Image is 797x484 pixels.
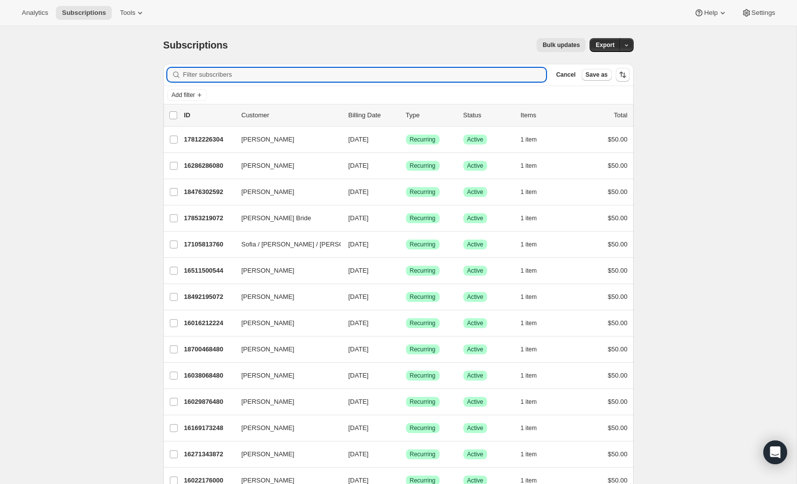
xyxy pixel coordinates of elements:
[236,289,335,305] button: [PERSON_NAME]
[184,264,628,278] div: 16511500544[PERSON_NAME][DATE]SuccessRecurringSuccessActive1 item$50.00
[410,345,436,353] span: Recurring
[184,135,234,145] p: 17812226304
[184,185,628,199] div: 18476302592[PERSON_NAME][DATE]SuccessRecurringSuccessActive1 item$50.00
[184,266,234,276] p: 16511500544
[521,214,537,222] span: 1 item
[521,241,537,248] span: 1 item
[410,136,436,144] span: Recurring
[184,213,234,223] p: 17853219072
[184,371,234,381] p: 16038068480
[608,188,628,195] span: $50.00
[349,398,369,405] span: [DATE]
[521,188,537,196] span: 1 item
[608,293,628,300] span: $50.00
[236,184,335,200] button: [PERSON_NAME]
[349,450,369,458] span: [DATE]
[467,450,484,458] span: Active
[521,162,537,170] span: 1 item
[521,110,570,120] div: Items
[242,213,311,223] span: [PERSON_NAME] Bride
[521,450,537,458] span: 1 item
[172,91,195,99] span: Add filter
[751,9,775,17] span: Settings
[608,424,628,432] span: $50.00
[184,395,628,409] div: 16029876480[PERSON_NAME][DATE]SuccessRecurringSuccessActive1 item$50.00
[410,372,436,380] span: Recurring
[521,424,537,432] span: 1 item
[167,89,207,101] button: Add filter
[349,345,369,353] span: [DATE]
[467,398,484,406] span: Active
[184,159,628,173] div: 16286286080[PERSON_NAME][DATE]SuccessRecurringSuccessActive1 item$50.00
[521,369,548,383] button: 1 item
[521,267,537,275] span: 1 item
[608,319,628,327] span: $50.00
[236,237,335,252] button: Sofia / [PERSON_NAME] / [PERSON_NAME]
[608,372,628,379] span: $50.00
[467,136,484,144] span: Active
[704,9,717,17] span: Help
[242,318,295,328] span: [PERSON_NAME]
[349,188,369,195] span: [DATE]
[184,318,234,328] p: 16016212224
[163,40,228,50] span: Subscriptions
[521,345,537,353] span: 1 item
[242,423,295,433] span: [PERSON_NAME]
[552,69,579,81] button: Cancel
[349,241,369,248] span: [DATE]
[120,9,135,17] span: Tools
[184,369,628,383] div: 16038068480[PERSON_NAME][DATE]SuccessRecurringSuccessActive1 item$50.00
[183,68,547,82] input: Filter subscribers
[184,110,628,120] div: IDCustomerBilling DateTypeStatusItemsTotal
[586,71,608,79] span: Save as
[608,398,628,405] span: $50.00
[184,449,234,459] p: 16271343872
[349,293,369,300] span: [DATE]
[521,159,548,173] button: 1 item
[236,420,335,436] button: [PERSON_NAME]
[349,372,369,379] span: [DATE]
[184,344,234,354] p: 18700468480
[608,267,628,274] span: $50.00
[236,394,335,410] button: [PERSON_NAME]
[236,446,335,462] button: [PERSON_NAME]
[616,68,630,82] button: Sort the results
[184,342,628,356] div: 18700468480[PERSON_NAME][DATE]SuccessRecurringSuccessActive1 item$50.00
[608,450,628,458] span: $50.00
[521,395,548,409] button: 1 item
[236,132,335,147] button: [PERSON_NAME]
[410,241,436,248] span: Recurring
[590,38,620,52] button: Export
[467,267,484,275] span: Active
[521,372,537,380] span: 1 item
[521,447,548,461] button: 1 item
[184,290,628,304] div: 18492195072[PERSON_NAME][DATE]SuccessRecurringSuccessActive1 item$50.00
[608,477,628,484] span: $50.00
[236,341,335,357] button: [PERSON_NAME]
[349,267,369,274] span: [DATE]
[184,187,234,197] p: 18476302592
[410,293,436,301] span: Recurring
[56,6,112,20] button: Subscriptions
[242,344,295,354] span: [PERSON_NAME]
[608,214,628,222] span: $50.00
[184,211,628,225] div: 17853219072[PERSON_NAME] Bride[DATE]SuccessRecurringSuccessActive1 item$50.00
[608,162,628,169] span: $50.00
[349,162,369,169] span: [DATE]
[184,397,234,407] p: 16029876480
[467,372,484,380] span: Active
[349,136,369,143] span: [DATE]
[543,41,580,49] span: Bulk updates
[410,188,436,196] span: Recurring
[184,447,628,461] div: 16271343872[PERSON_NAME][DATE]SuccessRecurringSuccessActive1 item$50.00
[236,210,335,226] button: [PERSON_NAME] Bride
[406,110,455,120] div: Type
[242,135,295,145] span: [PERSON_NAME]
[184,240,234,249] p: 17105813760
[410,424,436,432] span: Recurring
[242,187,295,197] span: [PERSON_NAME]
[521,185,548,199] button: 1 item
[242,110,341,120] p: Customer
[410,398,436,406] span: Recurring
[521,211,548,225] button: 1 item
